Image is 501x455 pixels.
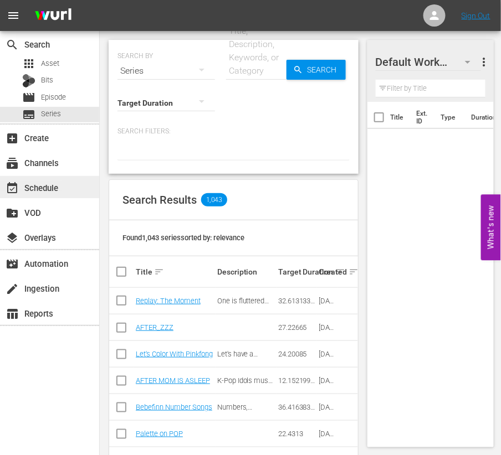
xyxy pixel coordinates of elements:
button: Search [287,60,346,80]
span: One is fluttered from transferring. One is nervous because of transferred kid. The start of love ... [217,297,272,363]
a: AFTER MOM IS ASLEEP [136,376,210,385]
span: Found 1,043 series sorted by: relevance [122,234,244,242]
div: Bits [22,74,35,87]
span: more_vert [478,55,491,69]
a: Bebefinn Number Songs [136,403,212,411]
span: menu [7,9,20,22]
div: 24.20085 [278,350,315,358]
div: [DATE] [319,430,336,438]
span: Series [22,108,35,121]
button: more_vert [478,49,491,75]
span: Asset [22,57,35,70]
th: Title [391,102,410,133]
span: Search [303,60,346,80]
p: Search Filters: [117,127,350,136]
button: Open Feedback Widget [481,195,501,261]
div: [DATE] [319,403,336,411]
span: sort [154,267,164,277]
div: Default Workspace [376,46,481,77]
span: Episode [41,92,66,103]
div: 12.152199999999999 [278,376,315,385]
div: Description [217,267,275,276]
span: Create [6,132,19,145]
th: Ext. ID [410,102,434,133]
div: Series [117,55,215,86]
div: 27.22665 [278,323,315,332]
div: Created [319,265,336,278]
span: Asset [41,58,59,69]
div: [DATE] [319,350,336,358]
span: Search [6,38,19,51]
span: Channels [6,157,19,170]
span: Schedule [6,182,19,195]
a: Sign Out [462,11,490,20]
span: Bits [41,75,53,86]
span: 1,043 [201,193,227,206]
div: Target Duration [278,265,315,278]
span: table_chart [6,307,19,320]
span: Series [41,108,61,120]
span: Episode [22,91,35,104]
span: Numbers, [DOMAIN_NAME] la la la la la la. Have fun counting numbers! [217,403,274,444]
span: Automation [6,257,19,271]
span: Let's have a coloring time with Pinkfong! [217,350,273,375]
img: ans4CAIJ8jUAAAAAAAAAAAAAAAAAAAAAAAAgQb4GAAAAAAAAAAAAAAAAAAAAAAAAJMjXAAAAAAAAAAAAAAAAAAAAAAAAgAT5G... [27,3,80,29]
div: Title [136,265,214,278]
div: Search ID, Title, Description, Keywords, or Category [226,11,287,77]
div: 36.416383333333336 [278,403,315,411]
span: Ingestion [6,282,19,296]
span: VOD [6,206,19,220]
span: Overlays [6,231,19,245]
a: Replay: The Moment [136,297,201,305]
div: 22.4313 [278,430,315,438]
div: [DATE] [319,376,336,385]
a: AFTER_ZZZ [136,323,173,332]
a: Let's Color With Pinkfong [136,350,213,358]
div: 32.61313333333333 [278,297,315,305]
a: Palette on POP [136,430,183,438]
span: Search Results [122,193,197,206]
div: [DATE] [319,297,336,305]
th: Type [434,102,465,133]
div: [DATE] [319,323,336,332]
